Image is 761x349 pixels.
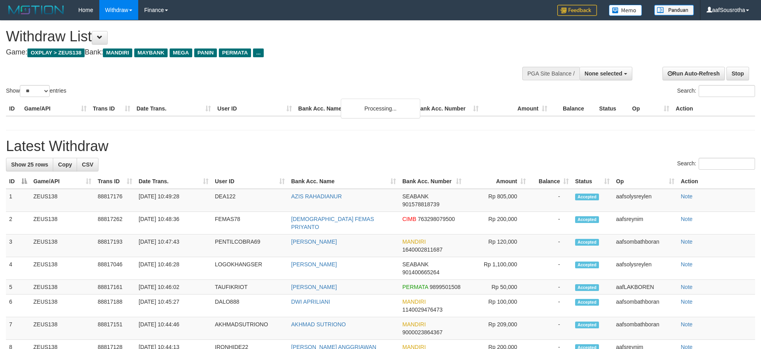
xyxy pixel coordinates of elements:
th: Balance: activate to sort column ascending [529,174,572,189]
h1: Withdraw List [6,29,499,45]
span: PANIN [194,48,217,57]
td: 88817176 [95,189,135,212]
th: Bank Acc. Name [295,101,413,116]
td: [DATE] 10:48:36 [135,212,212,235]
th: ID: activate to sort column descending [6,174,30,189]
td: Rp 100,000 [465,295,529,317]
td: 88817046 [95,257,135,280]
th: User ID [214,101,295,116]
span: MANDIRI [402,321,426,328]
span: Copy 9899501508 to clipboard [430,284,461,290]
th: Status: activate to sort column ascending [572,174,613,189]
th: ID [6,101,21,116]
td: aafsolysreylen [613,189,678,212]
span: Accepted [575,239,599,246]
a: Note [681,299,693,305]
span: CSV [82,161,93,168]
span: ... [253,48,264,57]
div: PGA Site Balance / [522,67,579,80]
th: Status [596,101,629,116]
div: Processing... [341,99,420,118]
a: Copy [53,158,77,171]
th: Bank Acc. Name: activate to sort column ascending [288,174,399,189]
span: MANDIRI [103,48,132,57]
a: AZIS RAHADIANUR [291,193,342,200]
a: DWI APRILIANI [291,299,330,305]
td: 5 [6,280,30,295]
a: Note [681,261,693,268]
span: MEGA [170,48,192,57]
td: 3 [6,235,30,257]
td: - [529,235,572,257]
th: Game/API [21,101,90,116]
td: DEA122 [212,189,288,212]
td: - [529,189,572,212]
td: Rp 50,000 [465,280,529,295]
th: Amount [482,101,550,116]
th: Balance [550,101,596,116]
td: - [529,280,572,295]
td: aafsombathboran [613,317,678,340]
img: Button%20Memo.svg [609,5,642,16]
th: Trans ID: activate to sort column ascending [95,174,135,189]
h4: Game: Bank: [6,48,499,56]
input: Search: [699,158,755,170]
label: Search: [677,158,755,170]
span: Copy 901400665264 to clipboard [402,269,439,275]
label: Show entries [6,85,66,97]
td: FEMAS78 [212,212,288,235]
td: [DATE] 10:46:02 [135,280,212,295]
td: 1 [6,189,30,212]
td: 7 [6,317,30,340]
th: Date Trans. [133,101,214,116]
a: [PERSON_NAME] [291,261,337,268]
a: CSV [77,158,99,171]
td: aafLAKBOREN [613,280,678,295]
td: 88817193 [95,235,135,257]
td: aafsombathboran [613,295,678,317]
td: - [529,295,572,317]
td: ZEUS138 [30,280,95,295]
select: Showentries [20,85,50,97]
span: OXPLAY > ZEUS138 [27,48,85,57]
input: Search: [699,85,755,97]
td: ZEUS138 [30,317,95,340]
h1: Latest Withdraw [6,138,755,154]
span: Copy 1640002811687 to clipboard [402,246,442,253]
span: Accepted [575,299,599,306]
span: MANDIRI [402,238,426,245]
td: LOGOKHANGSER [212,257,288,280]
img: panduan.png [654,5,694,16]
td: 88817151 [95,317,135,340]
td: 6 [6,295,30,317]
td: aafsombathboran [613,235,678,257]
th: Action [678,174,755,189]
span: Copy 9000023864367 to clipboard [402,329,442,335]
span: Copy 1140029476473 to clipboard [402,306,442,313]
a: Note [681,238,693,245]
td: Rp 209,000 [465,317,529,340]
td: ZEUS138 [30,189,95,212]
span: CIMB [402,216,416,222]
th: Trans ID [90,101,133,116]
td: ZEUS138 [30,295,95,317]
span: Accepted [575,322,599,328]
span: MANDIRI [402,299,426,305]
td: aafsolysreylen [613,257,678,280]
td: ZEUS138 [30,212,95,235]
span: Copy 763298079500 to clipboard [418,216,455,222]
span: PERMATA [402,284,428,290]
span: SEABANK [402,261,429,268]
th: Amount: activate to sort column ascending [465,174,529,189]
span: Show 25 rows [11,161,48,168]
th: User ID: activate to sort column ascending [212,174,288,189]
td: AKHMADSUTRIONO [212,317,288,340]
th: Bank Acc. Number [413,101,482,116]
span: SEABANK [402,193,429,200]
td: - [529,257,572,280]
td: Rp 200,000 [465,212,529,235]
td: ZEUS138 [30,235,95,257]
img: Feedback.jpg [557,5,597,16]
a: AKHMAD SUTRIONO [291,321,346,328]
span: Copy 901578818739 to clipboard [402,201,439,207]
